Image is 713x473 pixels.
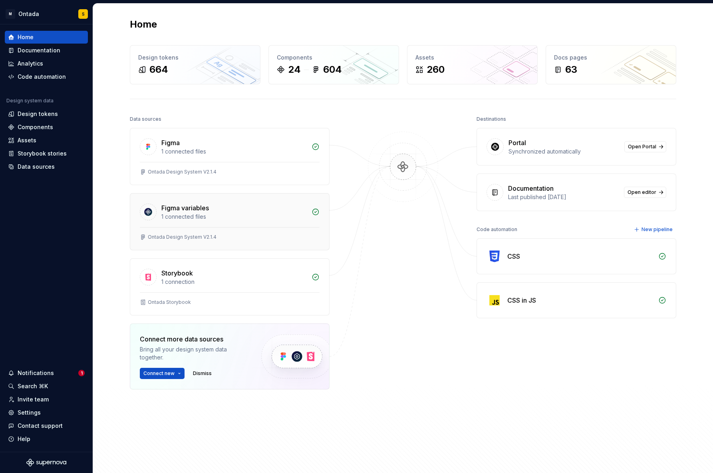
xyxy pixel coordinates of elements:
button: Contact support [5,419,88,432]
div: Data sources [130,114,161,125]
h2: Home [130,18,157,31]
button: MOntadaS [2,5,91,22]
div: 664 [149,63,168,76]
div: Home [18,33,34,41]
span: Open editor [628,189,656,196]
a: Assets [5,134,88,147]
a: Code automation [5,70,88,83]
div: Destinations [477,114,506,125]
div: Documentation [18,46,60,54]
a: Documentation [5,44,88,57]
div: Data sources [18,163,55,171]
div: 63 [565,63,577,76]
span: Open Portal [628,144,656,150]
button: Help [5,433,88,445]
div: 1 connected files [161,148,307,156]
div: Storybook [161,268,193,278]
div: Ontada Design System V2.1.4 [148,169,216,175]
div: 24 [288,63,301,76]
button: Notifications1 [5,367,88,379]
div: CSS in JS [507,295,536,305]
div: Storybook stories [18,150,67,158]
div: 1 connected files [161,213,307,221]
svg: Supernova Logo [26,459,66,467]
div: Ontada Storybook [148,299,191,305]
div: Help [18,435,30,443]
a: Components24604 [268,45,399,84]
div: Design tokens [138,54,252,62]
a: Storybook stories [5,147,88,160]
a: Home [5,31,88,44]
div: Figma [161,138,180,148]
div: Docs pages [554,54,668,62]
div: Settings [18,409,41,417]
button: New pipeline [632,224,676,235]
a: Open Portal [624,141,666,152]
div: Assets [18,136,36,144]
a: Design tokens [5,108,88,120]
div: Portal [508,138,526,148]
div: Components [277,54,391,62]
div: CSS [507,251,520,261]
div: Figma variables [161,203,209,213]
div: Connect more data sources [140,334,248,344]
span: New pipeline [642,226,673,233]
a: Data sources [5,160,88,173]
div: S [82,11,85,17]
div: Search ⌘K [18,382,48,390]
a: Docs pages63 [546,45,676,84]
div: Ontada [18,10,39,18]
button: Dismiss [189,368,215,379]
div: M [6,9,15,19]
div: Components [18,123,53,131]
div: Last published [DATE] [508,193,619,201]
div: Analytics [18,60,43,68]
a: Settings [5,406,88,419]
a: Invite team [5,393,88,406]
div: Documentation [508,184,554,193]
a: Figma variables1 connected filesOntada Design System V2.1.4 [130,193,330,250]
div: Code automation [477,224,517,235]
span: Dismiss [193,370,212,377]
a: Analytics [5,57,88,70]
a: Components [5,121,88,134]
div: Contact support [18,422,63,430]
a: Figma1 connected filesOntada Design System V2.1.4 [130,128,330,185]
a: Open editor [624,187,666,198]
div: 260 [427,63,445,76]
div: Assets [415,54,529,62]
div: Invite team [18,395,49,403]
div: Design system data [6,98,54,104]
span: Connect new [143,370,175,377]
div: Design tokens [18,110,58,118]
div: Synchronized automatically [508,148,620,156]
div: Code automation [18,73,66,81]
button: Search ⌘K [5,380,88,393]
button: Connect new [140,368,185,379]
div: Bring all your design system data together. [140,345,248,361]
div: 604 [323,63,342,76]
a: Design tokens664 [130,45,260,84]
span: 1 [78,370,85,376]
a: Assets260 [407,45,538,84]
div: 1 connection [161,278,307,286]
a: Storybook1 connectionOntada Storybook [130,258,330,315]
div: Ontada Design System V2.1.4 [148,234,216,240]
div: Notifications [18,369,54,377]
